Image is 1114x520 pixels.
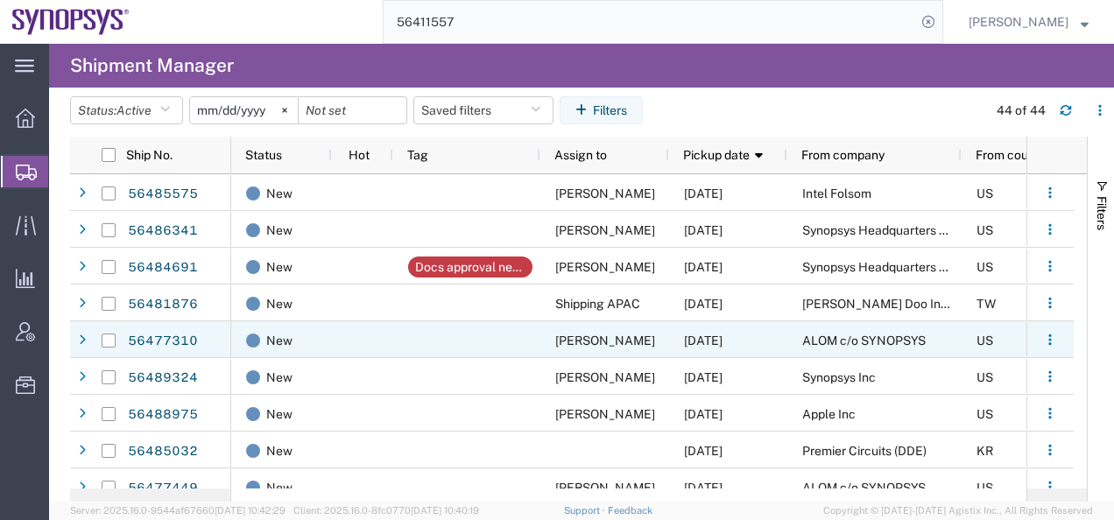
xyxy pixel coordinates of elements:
[555,334,655,348] span: Rafael Chacon
[70,44,234,88] h4: Shipment Manager
[684,186,723,200] span: 08/19/2025
[977,444,993,458] span: KR
[266,359,293,396] span: New
[127,364,199,392] a: 56489324
[266,396,293,432] span: New
[684,370,723,384] span: 08/14/2025
[684,481,723,495] span: 08/14/2025
[127,401,199,429] a: 56488975
[802,297,1027,311] span: Tong Lay Doo Industrial Co., Ltd
[127,474,199,502] a: 56477449
[407,148,428,162] span: Tag
[977,223,993,237] span: US
[127,438,199,466] a: 56485032
[215,505,286,516] span: [DATE] 10:42:29
[977,481,993,495] span: US
[266,285,293,322] span: New
[70,96,183,124] button: Status:Active
[555,260,655,274] span: Kaelen O'Connor
[977,407,993,421] span: US
[997,102,1046,120] div: 44 of 44
[384,1,916,43] input: Search for shipment number, reference number
[266,212,293,249] span: New
[684,407,723,421] span: 08/14/2025
[977,186,993,200] span: US
[801,148,885,162] span: From company
[977,334,993,348] span: US
[608,505,652,516] a: Feedback
[127,291,199,319] a: 56481876
[684,297,723,311] span: 08/15/2025
[116,103,152,117] span: Active
[555,481,655,495] span: Kris Ford
[349,148,370,162] span: Hot
[127,254,199,282] a: 56484691
[564,505,608,516] a: Support
[802,481,926,495] span: ALOM c/o SYNOPSYS
[802,186,871,200] span: Intel Folsom
[245,148,282,162] span: Status
[802,444,927,458] span: Premier Circuits (DDE)
[555,223,655,237] span: Rafael Chacon
[684,444,723,458] span: 08/14/2025
[555,407,655,421] span: Rafael Chacon
[560,96,643,124] button: Filters
[266,432,293,469] span: New
[684,260,723,274] span: 08/15/2025
[555,297,640,311] span: Shipping APAC
[976,148,1040,162] span: From country
[684,334,723,348] span: 08/15/2025
[266,249,293,285] span: New
[555,186,655,200] span: Rafael Chacon
[555,370,655,384] span: Kaelen O'Connor
[127,327,199,355] a: 56477310
[683,148,750,162] span: Pickup date
[293,505,479,516] span: Client: 2025.16.0-8fc0770
[802,260,971,274] span: Synopsys Headquarters USSV
[411,505,479,516] span: [DATE] 10:40:19
[70,505,286,516] span: Server: 2025.16.0-9544af67660
[969,12,1068,32] span: Chris Potter
[684,223,723,237] span: 08/15/2025
[299,97,406,123] input: Not set
[823,503,1093,518] span: Copyright © [DATE]-[DATE] Agistix Inc., All Rights Reserved
[266,322,293,359] span: New
[266,175,293,212] span: New
[12,9,130,35] img: logo
[413,96,553,124] button: Saved filters
[126,148,173,162] span: Ship No.
[127,180,199,208] a: 56485575
[977,260,993,274] span: US
[266,469,293,506] span: New
[977,297,996,311] span: TW
[802,334,926,348] span: ALOM c/o SYNOPSYS
[802,407,856,421] span: Apple Inc
[554,148,607,162] span: Assign to
[190,97,298,123] input: Not set
[127,217,199,245] a: 56486341
[415,256,525,278] div: Docs approval needed
[968,11,1089,32] button: [PERSON_NAME]
[802,223,971,237] span: Synopsys Headquarters USSV
[1095,196,1109,230] span: Filters
[977,370,993,384] span: US
[802,370,876,384] span: Synopsys Inc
